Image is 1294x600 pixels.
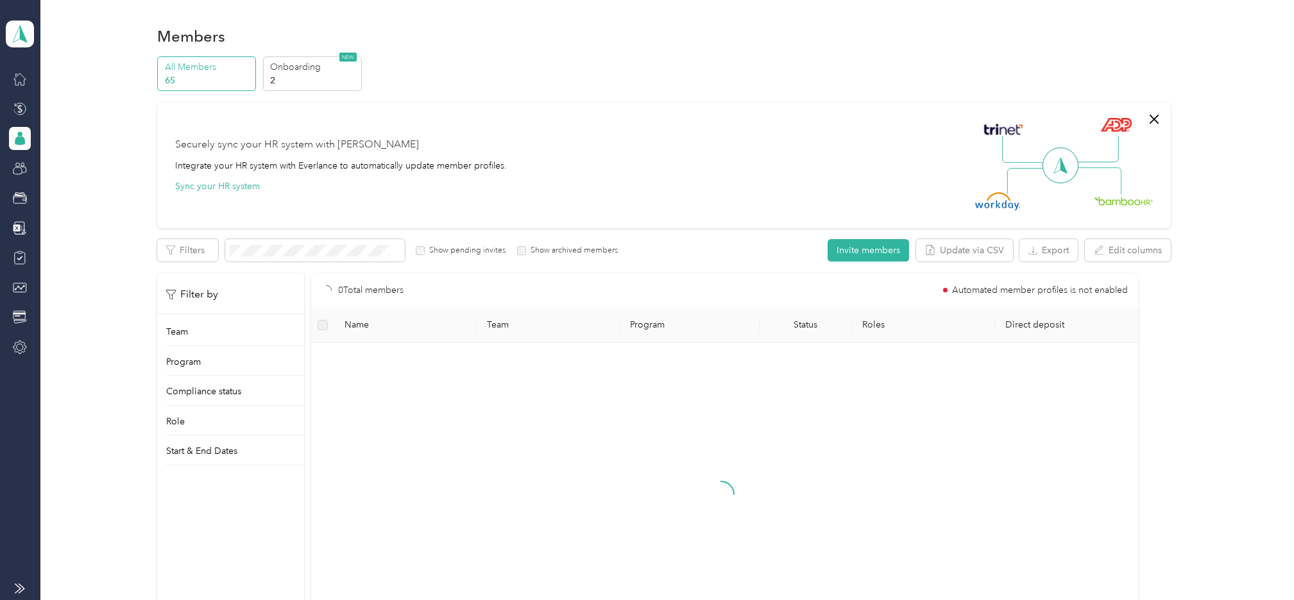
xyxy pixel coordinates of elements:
[1002,136,1047,163] img: Line Left Up
[338,283,404,297] p: 0 Total members
[166,325,188,338] p: Team
[1007,167,1051,194] img: Line Left Down
[425,245,506,256] label: Show pending invites
[165,60,252,74] p: All Members
[1100,117,1132,132] img: ADP
[852,308,995,343] th: Roles
[175,179,260,193] button: Sync your HR system
[166,444,237,458] p: Start & End Dates
[477,308,620,343] th: Team
[166,355,201,369] p: Program
[1222,528,1294,600] iframe: Everlance-gr Chat Button Frame
[952,286,1128,295] span: Automated member profiles is not enabled
[981,121,1026,138] img: Trinet
[1019,239,1078,262] button: Export
[165,74,252,87] p: 65
[334,308,477,343] th: Name
[975,192,1020,210] img: Workday
[157,239,218,262] button: Filters
[1085,239,1171,262] button: Edit columns
[175,159,507,172] div: Integrate your HR system with Everlance to automatically update member profiles.
[345,319,467,330] span: Name
[620,308,759,343] th: Program
[1077,167,1121,195] img: Line Right Down
[270,60,357,74] p: Onboarding
[916,239,1013,262] button: Update via CSV
[166,415,185,428] p: Role
[166,385,241,398] p: Compliance status
[339,53,357,62] span: NEW
[1074,136,1119,163] img: Line Right Up
[157,29,225,43] h1: Members
[526,245,618,256] label: Show archived members
[828,239,909,262] button: Invite members
[166,287,218,303] p: Filter by
[995,308,1138,343] th: Direct deposit
[1094,196,1153,205] img: BambooHR
[175,137,419,153] div: Securely sync your HR system with [PERSON_NAME]
[760,308,853,343] th: Status
[270,74,357,87] p: 2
